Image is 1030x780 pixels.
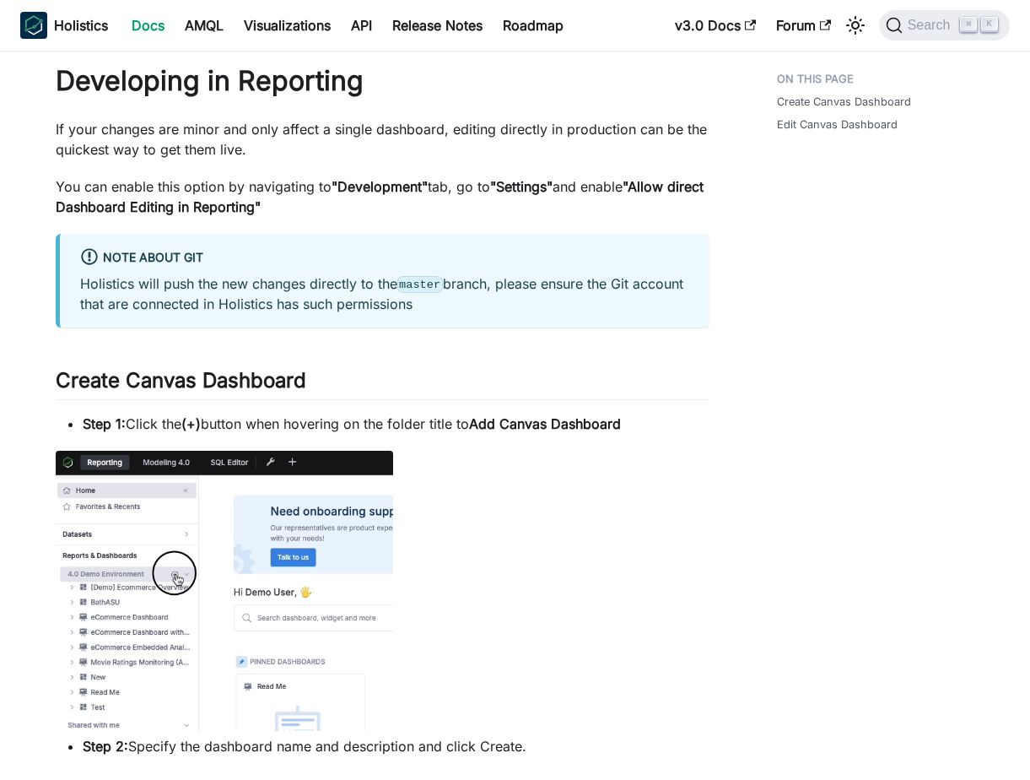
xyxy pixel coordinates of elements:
a: Docs [121,12,175,39]
a: Roadmap [493,12,574,39]
img: Holistics [20,12,47,39]
strong: Step 1: [83,415,126,432]
h1: Developing in Reporting [56,64,709,98]
a: AMQL [175,12,234,39]
a: Create Canvas Dashboard [777,94,911,110]
p: You can enable this option by navigating to tab, go to and enable [56,176,709,217]
strong: (+) [181,415,201,432]
div: Note about Git [80,247,689,269]
p: Holistics will push the new changes directly to the branch, please ensure the Git account that ar... [80,274,689,314]
li: Click the button when hovering on the folder title to [83,414,709,434]
button: Switch between dark and light mode (currently light mode) [842,12,869,39]
a: Visualizations [234,12,341,39]
kbd: ⌘ [960,17,977,32]
p: If your changes are minor and only affect a single dashboard, editing directly in production can ... [56,119,709,160]
strong: Step 2: [83,738,128,755]
b: Holistics [54,15,108,35]
strong: Add Canvas Dashboard [469,415,621,432]
strong: "Settings" [490,178,553,195]
a: v3.0 Docs [665,12,766,39]
a: API [341,12,382,39]
span: Search [903,18,961,33]
strong: "Allow direct Dashboard Editing in Reporting" [56,178,704,215]
a: Release Notes [382,12,493,39]
li: Specify the dashboard name and description and click Create. [83,736,709,756]
a: Edit Canvas Dashboard [777,116,898,133]
code: master [397,276,443,293]
kbd: K [981,17,998,32]
strong: "Development" [332,178,428,195]
button: Search (Command+K) [879,10,1010,41]
h2: Create Canvas Dashboard [56,368,709,400]
a: HolisticsHolistics [20,12,108,39]
a: Forum [766,12,841,39]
